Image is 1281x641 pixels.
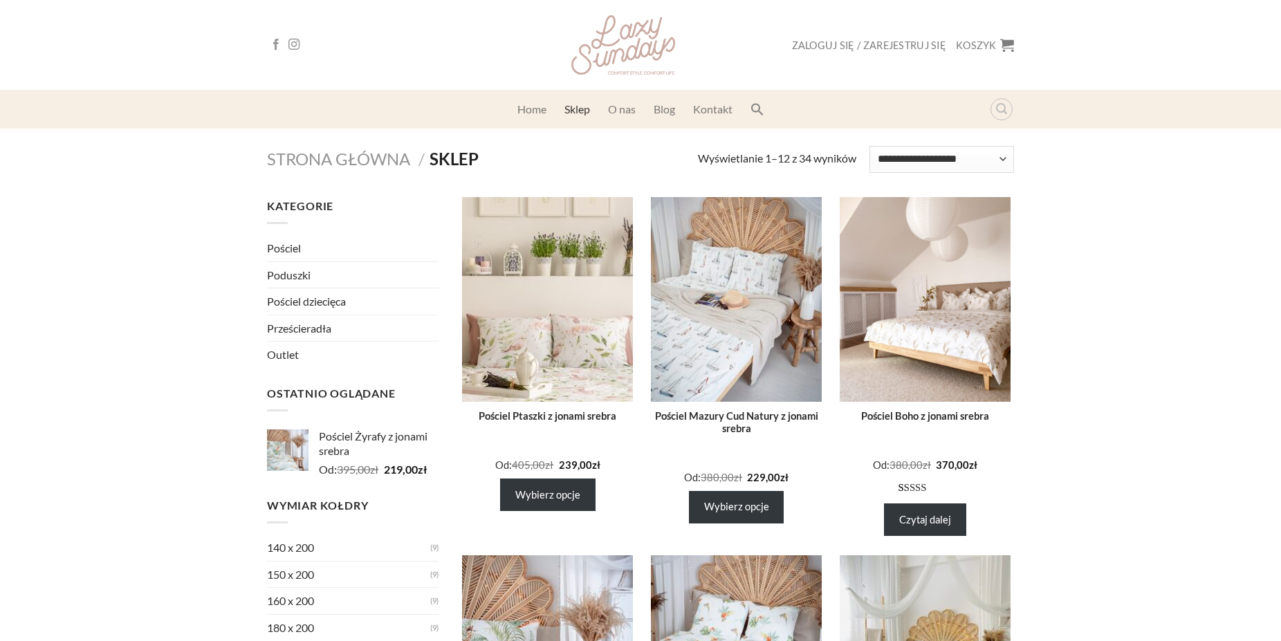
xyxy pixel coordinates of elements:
[430,563,439,586] span: (9)
[288,39,299,51] a: Follow on Instagram
[792,39,946,51] span: Zaloguj się / Zarejestruj się
[267,535,430,561] a: 140 x 200
[430,589,439,613] span: (9)
[956,30,1014,60] a: Koszyk
[698,149,856,167] p: Wyświetlanie 1–12 z 34 wyników
[430,536,439,559] span: (9)
[898,479,952,495] div: Oceniono 5.00 na 5
[873,458,890,471] span: Od:
[267,499,368,512] span: Wymiar kołdry
[898,479,905,494] span: 1
[969,458,977,471] span: zł
[647,197,825,443] a: Pościel Mazury Cud Natury z jonami srebra Pościel Mazury Cud Natury z jonami srebra
[418,463,427,476] span: zł
[936,458,977,471] span: 370,00
[840,197,1011,402] img: Pościel Boho z jonami srebra
[267,561,430,588] a: 150 x 200
[517,97,546,122] a: Home
[559,458,600,471] span: 239,00
[840,410,1011,422] div: Pościel Boho z jonami srebra
[430,616,439,640] span: (9)
[462,197,633,402] img: Pościel Ptaszki z jonami srebra
[564,97,590,122] a: Sklep
[512,458,553,471] span: 405,00
[418,149,425,169] span: /
[684,471,701,483] span: Od:
[267,288,439,315] a: Pościel dziecięca
[792,32,946,58] a: Zaloguj się / Zarejestruj się
[462,410,633,422] div: Pościel Ptaszki z jonami srebra
[319,463,337,476] span: Od:
[898,479,952,494] span: Oceniony na 5 na podstawie oceny klienta
[747,471,789,483] span: 229,00
[267,235,439,261] a: Pościel
[384,463,427,476] bdi: 219,00
[267,262,439,288] a: Poduszki
[370,463,378,476] span: zł
[689,491,784,523] a: Przeczytaj więcej o „Pościel Mazury Cud Natury z jonami srebra”
[267,615,430,641] a: 180 x 200
[956,39,997,51] span: Koszyk
[608,97,636,122] a: O nas
[267,149,698,169] nav: Sklep
[592,458,600,471] span: zł
[990,98,1013,120] a: Wyszukiwarka
[500,479,595,511] a: Przeczytaj więcej o „Pościel Ptaszki z jonami srebra”
[545,458,553,471] span: zł
[267,149,410,169] a: Strona główna
[270,39,282,51] a: Follow on Facebook
[884,503,966,536] a: Przeczytaj więcej o „Pościel Boho z jonami srebra”
[337,463,378,476] bdi: 395,00
[734,471,742,483] span: zł
[693,97,732,122] a: Kontakt
[267,387,396,400] span: Ostatnio oglądane
[267,342,439,368] a: Outlet
[654,97,675,122] a: Blog
[319,429,427,457] span: Pościel Żyrafy z jonami srebra
[647,410,825,434] div: Pościel Mazury Cud Natury z jonami srebra
[495,458,512,471] span: Od:
[267,315,439,342] a: Prześcieradła
[890,458,931,471] span: 380,00
[267,199,333,212] span: Kategorie
[701,471,742,483] span: 380,00
[750,102,764,116] svg: Search
[923,458,931,471] span: zł
[267,588,430,614] a: 160 x 200
[462,197,633,431] a: Pościel Ptaszki z jonami srebra Pościel Ptaszki z jonami srebra
[780,471,789,483] span: zł
[319,429,439,458] a: Pościel Żyrafy z jonami srebra
[651,197,822,402] img: Pościel Mazury Cud Natury z jonami srebra
[840,197,1011,431] a: Pościel Boho z jonami srebra Pościel Boho z jonami srebra
[571,15,675,75] img: Lazy Sundays
[869,146,1014,173] select: Zamówienie
[750,95,764,123] a: Search Icon Link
